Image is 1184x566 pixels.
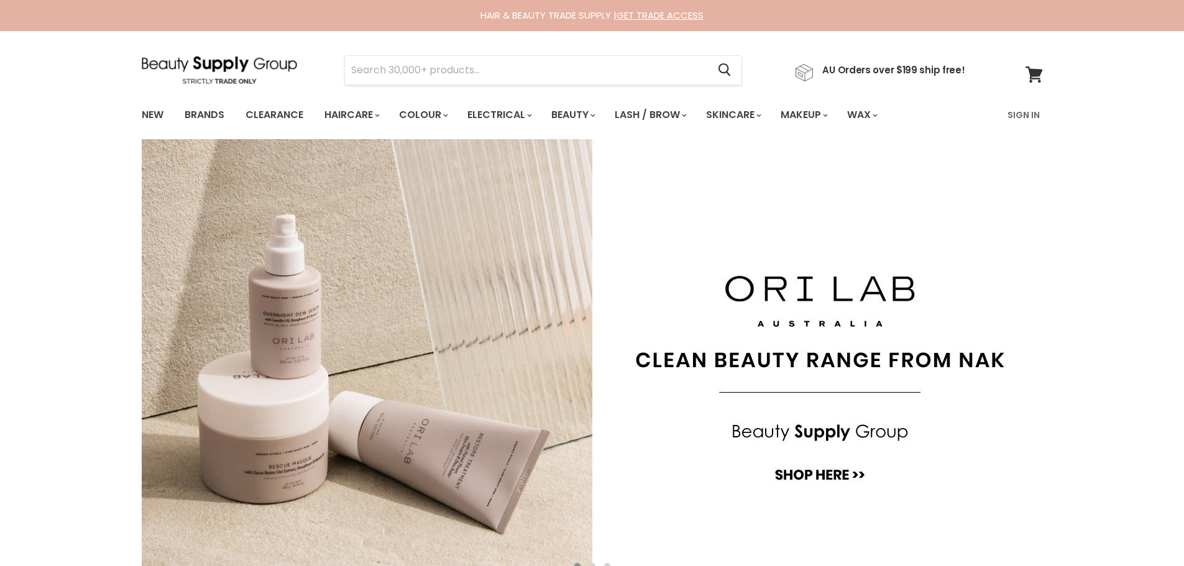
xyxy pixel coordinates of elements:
a: Brands [175,102,234,128]
div: HAIR & BEAUTY TRADE SUPPLY | [126,9,1058,22]
a: New [132,102,173,128]
a: Haircare [315,102,387,128]
nav: Main [126,97,1058,133]
a: Skincare [697,102,769,128]
form: Product [344,55,742,85]
ul: Main menu [132,97,944,133]
a: Beauty [542,102,603,128]
a: Electrical [458,102,539,128]
iframe: Gorgias live chat messenger [1122,508,1172,554]
a: Colour [390,102,456,128]
a: Wax [838,102,885,128]
a: Lash / Brow [605,102,694,128]
input: Search [345,56,709,84]
button: Search [709,56,741,84]
a: Sign In [1000,102,1047,128]
a: GET TRADE ACCESS [617,9,704,22]
a: Makeup [771,102,835,128]
a: Clearance [236,102,313,128]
